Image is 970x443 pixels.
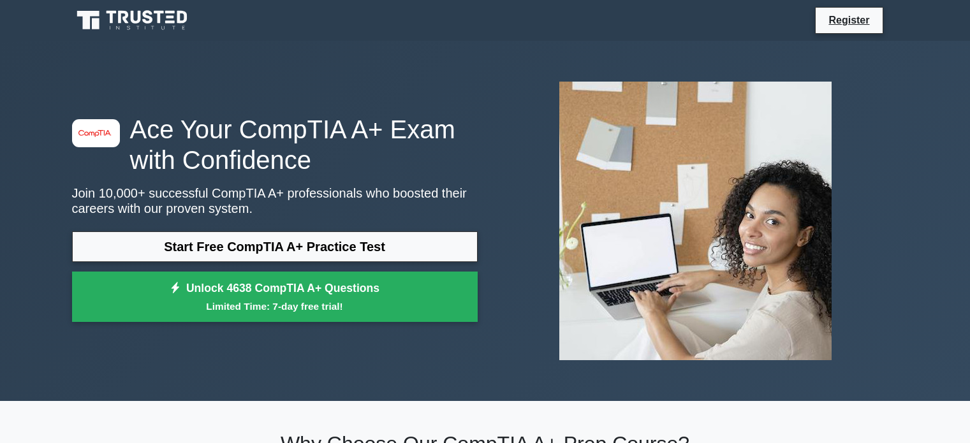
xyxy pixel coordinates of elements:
[821,12,877,28] a: Register
[72,185,478,216] p: Join 10,000+ successful CompTIA A+ professionals who boosted their careers with our proven system.
[88,299,462,314] small: Limited Time: 7-day free trial!
[72,114,478,175] h1: Ace Your CompTIA A+ Exam with Confidence
[72,272,478,323] a: Unlock 4638 CompTIA A+ QuestionsLimited Time: 7-day free trial!
[72,231,478,262] a: Start Free CompTIA A+ Practice Test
